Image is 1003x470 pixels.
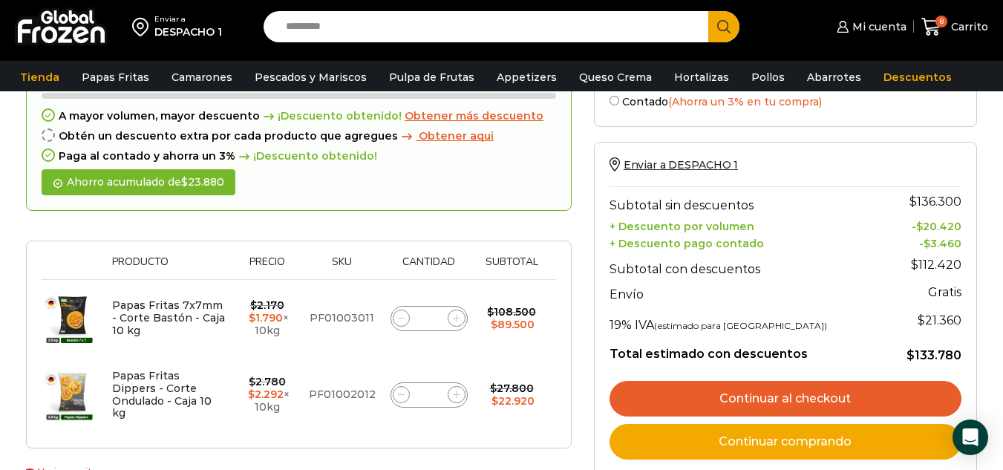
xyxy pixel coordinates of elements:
img: address-field-icon.svg [132,14,154,39]
span: $ [249,311,255,324]
a: Descuentos [876,63,959,91]
input: Product quantity [419,385,440,405]
a: Abarrotes [800,63,869,91]
span: $ [181,175,188,189]
bdi: 133.780 [906,348,961,362]
span: (Ahorra un 3% en tu compra) [668,95,822,108]
div: Paga al contado y ahorra un 3% [42,150,556,163]
span: $ [248,388,255,401]
small: (estimado para [GEOGRAPHIC_DATA]) [654,320,827,331]
span: $ [911,258,918,272]
td: PF01003011 [301,280,383,357]
span: $ [491,394,498,408]
td: PF01002012 [301,356,383,433]
bdi: 22.920 [491,394,535,408]
span: $ [909,195,917,209]
span: ¡Descuento obtenido! [235,150,377,163]
bdi: 89.500 [491,318,535,331]
bdi: 136.300 [909,195,961,209]
div: Open Intercom Messenger [953,420,988,455]
input: Product quantity [419,308,440,329]
span: 8 [935,16,947,27]
a: 8 Carrito [921,10,988,45]
span: $ [918,313,925,327]
span: $ [490,382,497,395]
span: $ [491,318,497,331]
th: Cantidad [383,256,475,279]
bdi: 108.500 [487,305,536,319]
a: Tienda [13,63,67,91]
span: Obtener aqui [419,129,494,143]
a: Obtener aqui [398,130,494,143]
div: DESPACHO 1 [154,25,222,39]
button: Search button [708,11,739,42]
a: Camarones [164,63,240,91]
a: Hortalizas [667,63,736,91]
a: Queso Crema [572,63,659,91]
span: Mi cuenta [849,19,906,34]
bdi: 20.420 [916,220,961,233]
th: Envío [610,280,883,306]
a: Continuar comprando [610,424,961,460]
span: $ [249,375,255,388]
a: Pulpa de Frutas [382,63,482,91]
td: - [883,233,961,250]
div: Ahorro acumulado de [42,169,235,195]
th: Producto [105,256,234,279]
bdi: 1.790 [249,311,283,324]
th: 19% IVA [610,306,883,336]
td: × 10kg [234,280,301,357]
span: $ [250,298,257,312]
span: $ [924,237,930,250]
bdi: 27.800 [490,382,534,395]
th: Subtotal con descuentos [610,250,883,280]
bdi: 112.420 [911,258,961,272]
th: + Descuento por volumen [610,216,883,233]
span: Enviar a DESPACHO 1 [624,158,738,172]
th: Sku [301,256,383,279]
a: Pescados y Mariscos [247,63,374,91]
span: Obtener más descuento [405,109,543,123]
bdi: 2.170 [250,298,284,312]
div: A mayor volumen, mayor descuento [42,110,556,123]
th: + Descuento pago contado [610,233,883,250]
label: Contado [610,93,961,108]
a: Continuar al checkout [610,381,961,417]
bdi: 23.880 [181,175,224,189]
a: Mi cuenta [833,12,906,42]
a: Papas Fritas [74,63,157,91]
td: - [883,216,961,233]
input: Contado(Ahorra un 3% en tu compra) [610,96,619,105]
bdi: 2.780 [249,375,286,388]
bdi: 2.292 [248,388,284,401]
strong: Gratis [928,285,961,299]
div: Obtén un descuento extra por cada producto que agregues [42,130,556,143]
a: Appetizers [489,63,564,91]
span: 21.360 [918,313,961,327]
div: Enviar a [154,14,222,25]
th: Subtotal [475,256,549,279]
a: Obtener más descuento [405,110,543,123]
span: $ [916,220,923,233]
a: Papas Fritas 7x7mm - Corte Bastón - Caja 10 kg [112,298,225,337]
bdi: 3.460 [924,237,961,250]
th: Total estimado con descuentos [610,336,883,364]
span: Carrito [947,19,988,34]
a: Pollos [744,63,792,91]
a: Papas Fritas Dippers - Corte Ondulado - Caja 10 kg [112,369,212,420]
th: Precio [234,256,301,279]
span: $ [487,305,494,319]
span: ¡Descuento obtenido! [260,110,402,123]
a: Enviar a DESPACHO 1 [610,158,738,172]
span: $ [906,348,915,362]
th: Subtotal sin descuentos [610,186,883,216]
td: × 10kg [234,356,301,433]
